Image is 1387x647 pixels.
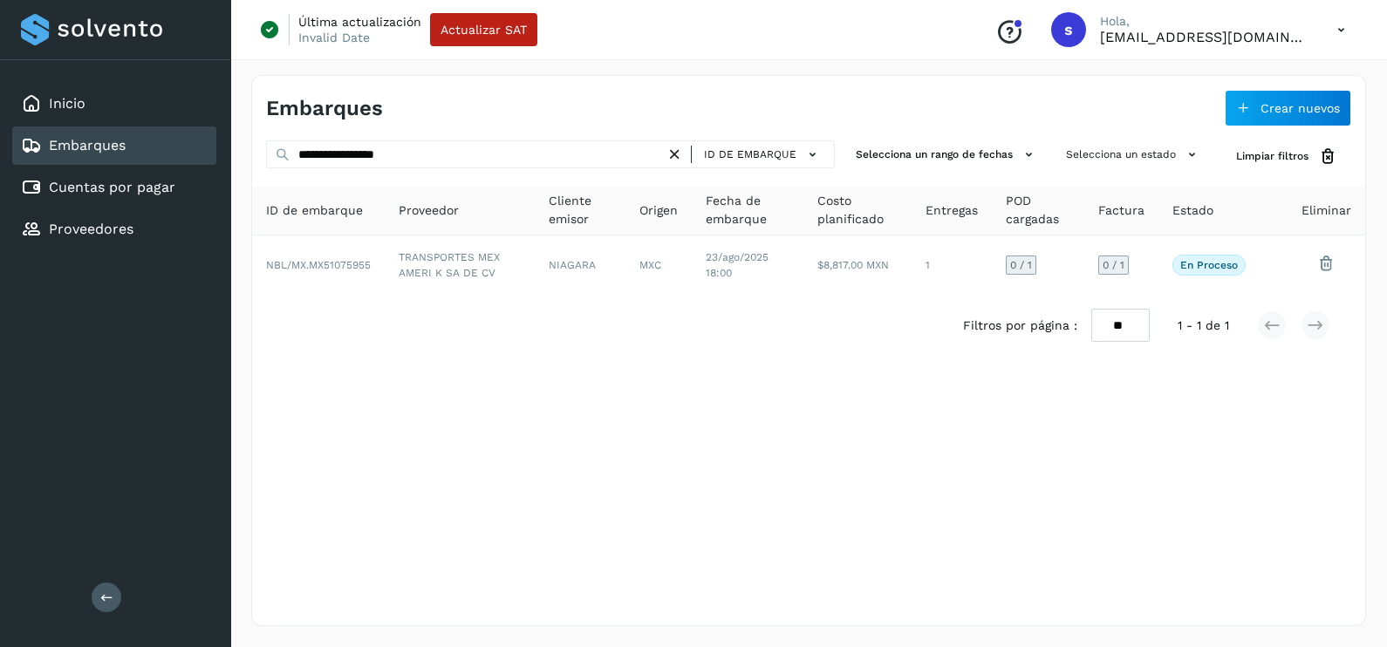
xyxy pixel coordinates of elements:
button: Limpiar filtros [1222,140,1351,173]
span: POD cargadas [1006,192,1070,228]
p: smedina@niagarawater.com [1100,29,1309,45]
span: Costo planificado [817,192,898,228]
span: ID de embarque [704,146,796,162]
button: Crear nuevos [1225,90,1351,126]
td: 1 [912,235,992,295]
span: ID de embarque [266,201,363,220]
span: Cliente emisor [549,192,611,228]
span: NBL/MX.MX51075955 [266,259,371,271]
p: En proceso [1180,259,1238,271]
a: Proveedores [49,221,133,237]
span: Factura [1098,201,1144,220]
p: Invalid Date [298,30,370,45]
span: Fecha de embarque [706,192,790,228]
span: Proveedor [399,201,459,220]
span: Origen [639,201,678,220]
div: Proveedores [12,210,216,249]
td: NIAGARA [535,235,625,295]
td: $8,817.00 MXN [803,235,912,295]
button: Selecciona un rango de fechas [849,140,1045,169]
span: 0 / 1 [1010,260,1032,270]
p: Última actualización [298,14,421,30]
span: Crear nuevos [1261,102,1340,114]
span: Actualizar SAT [441,24,527,36]
div: Embarques [12,126,216,165]
td: MXC [625,235,692,295]
div: Inicio [12,85,216,123]
span: 23/ago/2025 18:00 [706,251,769,279]
div: Cuentas por pagar [12,168,216,207]
span: 1 - 1 de 1 [1178,317,1229,335]
span: Eliminar [1302,201,1351,220]
span: Limpiar filtros [1236,148,1308,164]
span: Estado [1172,201,1213,220]
td: TRANSPORTES MEX AMERI K SA DE CV [385,235,535,295]
a: Embarques [49,137,126,153]
button: Actualizar SAT [430,13,537,46]
button: Selecciona un estado [1059,140,1208,169]
button: ID de embarque [699,142,827,167]
a: Cuentas por pagar [49,179,175,195]
a: Inicio [49,95,85,112]
h4: Embarques [266,96,383,121]
span: Filtros por página : [963,317,1077,335]
span: Entregas [926,201,978,220]
p: Hola, [1100,14,1309,29]
span: 0 / 1 [1103,260,1124,270]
